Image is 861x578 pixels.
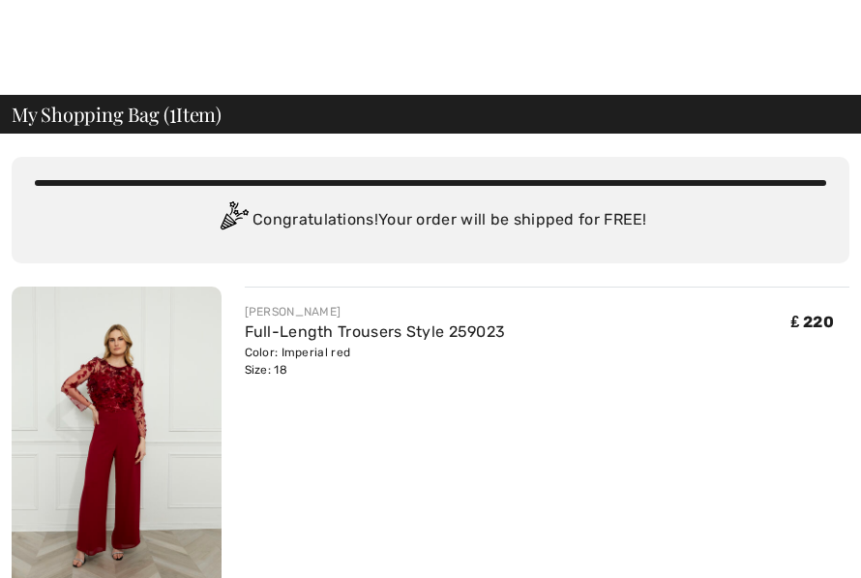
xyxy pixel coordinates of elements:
[169,100,176,125] span: 1
[245,322,506,341] a: Full-Length Trousers Style 259023
[12,105,222,124] span: My Shopping Bag ( Item)
[214,201,252,240] img: Congratulation2.svg
[245,303,506,320] div: [PERSON_NAME]
[245,344,506,379] div: Color: Imperial red Size: 18
[35,201,826,240] div: Congratulations! Your order will be shipped for FREE!
[791,313,834,331] span: ₤ 220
